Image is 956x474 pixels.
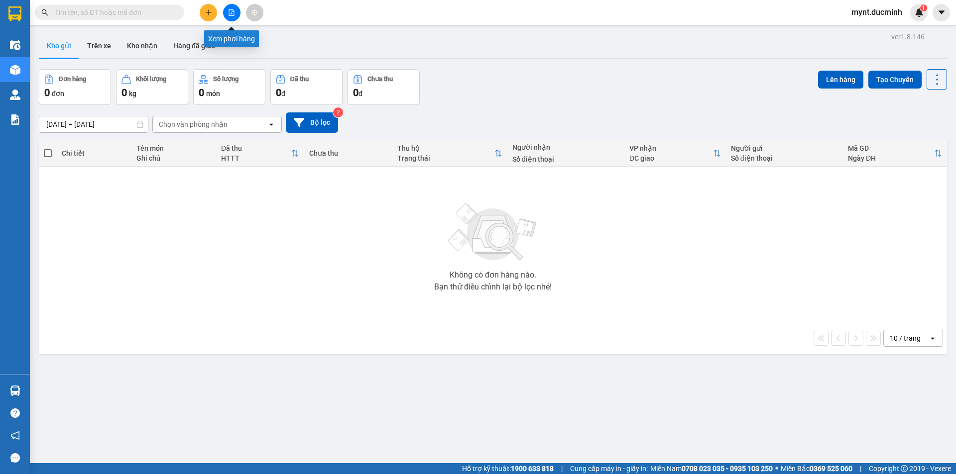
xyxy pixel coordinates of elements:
input: Select a date range. [39,116,148,132]
button: aim [246,4,263,21]
th: Toggle SortBy [216,140,304,167]
div: Xem phơi hàng [204,30,259,47]
div: Đã thu [290,76,309,83]
span: | [860,463,861,474]
div: Chọn văn phòng nhận [159,119,228,129]
img: warehouse-icon [10,90,20,100]
button: Đã thu0đ [270,69,343,105]
div: Chưa thu [367,76,393,83]
div: Bạn thử điều chỉnh lại bộ lọc nhé! [434,283,552,291]
th: Toggle SortBy [624,140,726,167]
button: Chưa thu0đ [348,69,420,105]
div: 10 / trang [890,333,921,343]
span: Hỗ trợ kỹ thuật: [462,463,554,474]
div: Chưa thu [309,149,387,157]
div: Không có đơn hàng nào. [450,271,536,279]
div: Chi tiết [62,149,126,157]
div: Đơn hàng [59,76,86,83]
span: copyright [901,465,908,472]
span: file-add [228,9,235,16]
span: Miền Bắc [781,463,852,474]
svg: open [929,334,937,342]
span: 0 [121,87,127,98]
button: Bộ lọc [286,112,338,133]
span: search [41,9,48,16]
button: Kho gửi [39,34,79,58]
span: đ [281,90,285,97]
div: Ngày ĐH [848,154,934,162]
button: Tạo Chuyến [868,71,922,89]
strong: 0369 525 060 [810,465,852,473]
span: 0 [276,87,281,98]
span: kg [129,90,136,97]
th: Toggle SortBy [392,140,507,167]
span: notification [10,431,20,440]
button: Khối lượng0kg [116,69,188,105]
span: 0 [353,87,358,98]
span: caret-down [937,8,946,17]
div: Số lượng [213,76,239,83]
span: question-circle [10,408,20,418]
button: Lên hàng [818,71,863,89]
strong: 0708 023 035 - 0935 103 250 [682,465,773,473]
div: Người nhận [512,143,619,151]
img: logo-vxr [8,6,21,21]
span: plus [205,9,212,16]
span: aim [251,9,258,16]
button: plus [200,4,217,21]
sup: 2 [333,107,343,117]
div: ver 1.8.146 [891,31,925,42]
span: 1 [922,4,925,11]
div: Tên món [136,144,211,152]
div: ĐC giao [629,154,713,162]
strong: 1900 633 818 [511,465,554,473]
span: 0 [199,87,204,98]
button: Trên xe [79,34,119,58]
img: icon-new-feature [915,8,924,17]
div: Số điện thoại [731,154,838,162]
img: warehouse-icon [10,40,20,50]
img: warehouse-icon [10,385,20,396]
span: mynt.ducminh [843,6,910,18]
div: Trạng thái [397,154,494,162]
div: Người gửi [731,144,838,152]
button: Kho nhận [119,34,165,58]
button: Hàng đã giao [165,34,223,58]
button: caret-down [933,4,950,21]
div: Đã thu [221,144,291,152]
span: món [206,90,220,97]
button: Số lượng0món [193,69,265,105]
div: Thu hộ [397,144,494,152]
span: Miền Nam [650,463,773,474]
span: Cung cấp máy in - giấy in: [570,463,648,474]
img: solution-icon [10,114,20,125]
input: Tìm tên, số ĐT hoặc mã đơn [55,7,172,18]
div: Ghi chú [136,154,211,162]
div: Số điện thoại [512,155,619,163]
span: | [561,463,563,474]
span: ⚪️ [775,467,778,471]
th: Toggle SortBy [843,140,947,167]
span: 0 [44,87,50,98]
span: đơn [52,90,64,97]
span: đ [358,90,362,97]
button: Đơn hàng0đơn [39,69,111,105]
span: message [10,453,20,463]
button: file-add [223,4,240,21]
div: VP nhận [629,144,713,152]
svg: open [267,120,275,128]
div: Khối lượng [136,76,166,83]
sup: 1 [920,4,927,11]
div: HTTT [221,154,291,162]
img: svg+xml;base64,PHN2ZyBjbGFzcz0ibGlzdC1wbHVnX19zdmciIHhtbG5zPSJodHRwOi8vd3d3LnczLm9yZy8yMDAwL3N2Zy... [443,197,543,267]
div: Mã GD [848,144,934,152]
img: warehouse-icon [10,65,20,75]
